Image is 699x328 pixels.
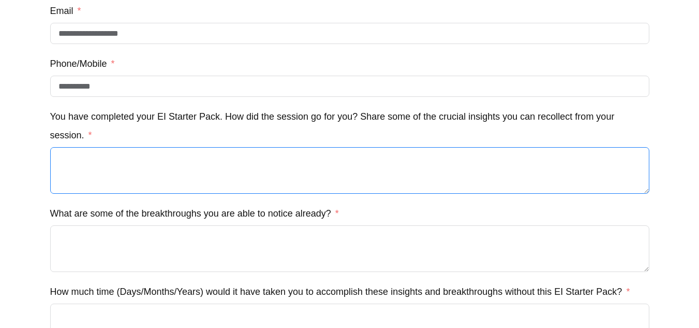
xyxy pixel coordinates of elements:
[50,54,115,73] label: Phone/Mobile
[50,147,649,194] textarea: You have completed your EI Starter Pack. How did the session go for you? Share some of the crucia...
[50,204,339,223] label: What are some of the breakthroughs you are able to notice already?
[50,107,649,145] label: You have completed your EI Starter Pack. How did the session go for you? Share some of the crucia...
[50,76,649,97] input: Phone/Mobile
[50,225,649,272] textarea: What are some of the breakthroughs you are able to notice already?
[50,2,81,20] label: Email
[50,23,649,44] input: Email
[50,282,630,301] label: How much time (Days/Months/Years) would it have taken you to accomplish these insights and breakt...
